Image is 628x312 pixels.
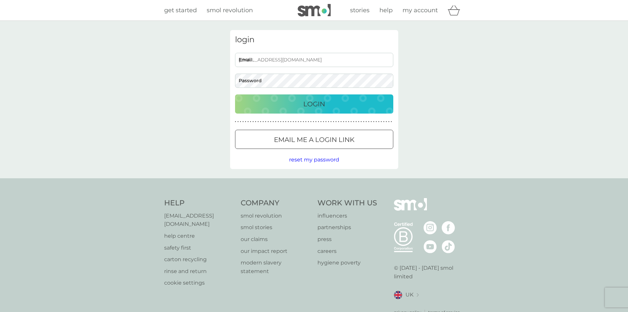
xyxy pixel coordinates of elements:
[268,120,269,123] p: ●
[317,212,377,220] a: influencers
[273,120,274,123] p: ●
[313,120,314,123] p: ●
[379,6,393,15] a: help
[295,120,297,123] p: ●
[323,120,324,123] p: ●
[164,244,234,252] a: safety first
[424,221,437,234] img: visit the smol Instagram page
[275,120,277,123] p: ●
[317,235,377,244] a: press
[241,247,311,256] a: our impact report
[164,255,234,264] a: carton recycling
[241,212,311,220] a: smol revolution
[417,293,419,297] img: select a new location
[383,120,384,123] p: ●
[260,120,261,123] p: ●
[328,120,329,123] p: ●
[283,120,284,123] p: ●
[379,7,393,14] span: help
[298,120,299,123] p: ●
[343,120,344,123] p: ●
[368,120,370,123] p: ●
[245,120,246,123] p: ●
[361,120,362,123] p: ●
[298,4,331,17] img: smol
[164,6,197,15] a: get started
[376,120,377,123] p: ●
[235,35,393,45] h3: login
[207,7,253,14] span: smol revolution
[358,120,359,123] p: ●
[278,120,279,123] p: ●
[164,212,234,228] a: [EMAIL_ADDRESS][DOMAIN_NAME]
[262,120,264,123] p: ●
[241,235,311,244] p: our claims
[394,198,427,221] img: smol
[350,6,370,15] a: stories
[288,120,289,123] p: ●
[350,120,352,123] p: ●
[257,120,259,123] p: ●
[235,130,393,149] button: Email me a login link
[333,120,334,123] p: ●
[424,240,437,253] img: visit the smol Youtube page
[290,120,291,123] p: ●
[348,120,349,123] p: ●
[207,6,253,15] a: smol revolution
[317,223,377,232] a: partnerships
[336,120,337,123] p: ●
[345,120,347,123] p: ●
[317,259,377,267] a: hygiene poverty
[241,223,311,232] p: smol stories
[308,120,309,123] p: ●
[378,120,379,123] p: ●
[241,259,311,275] a: modern slavery statement
[448,4,464,17] div: basket
[300,120,302,123] p: ●
[303,120,304,123] p: ●
[242,120,244,123] p: ●
[253,120,254,123] p: ●
[235,94,393,114] button: Login
[442,240,455,253] img: visit the smol Tiktok page
[248,120,249,123] p: ●
[164,198,234,208] h4: Help
[240,120,241,123] p: ●
[289,156,339,163] span: reset my password
[164,279,234,287] p: cookie settings
[318,120,319,123] p: ●
[403,6,438,15] a: my account
[405,291,413,299] span: UK
[386,120,387,123] p: ●
[391,120,392,123] p: ●
[403,7,438,14] span: my account
[250,120,251,123] p: ●
[164,232,234,240] a: help centre
[341,120,342,123] p: ●
[241,198,311,208] h4: Company
[356,120,357,123] p: ●
[394,264,464,281] p: © [DATE] - [DATE] smol limited
[274,134,354,145] p: Email me a login link
[317,247,377,256] a: careers
[388,120,390,123] p: ●
[350,7,370,14] span: stories
[164,267,234,276] p: rinse and return
[338,120,339,123] p: ●
[270,120,271,123] p: ●
[366,120,367,123] p: ●
[303,99,325,109] p: Login
[320,120,322,123] p: ●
